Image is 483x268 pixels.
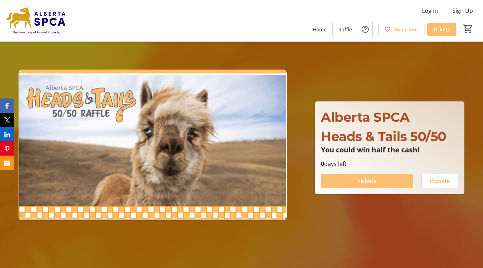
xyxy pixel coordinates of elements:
[4,3,68,39] img: Alberta SPCA's Logo
[447,5,479,16] button: Sign Up
[321,128,446,144] span: Heads & Tails 50/50
[333,23,358,36] a: Raffle
[416,5,444,16] button: Log In
[358,22,372,36] button: Help
[321,146,458,154] p: You could win half the cash!
[422,6,438,15] span: Log In
[430,177,450,185] span: Donate
[433,26,450,33] span: Tickets
[357,177,376,185] span: Tickets
[321,109,409,125] span: Alberta SPCA
[378,23,424,36] a: Donations
[321,174,413,188] button: Tickets
[321,160,458,168] p: days left
[452,6,473,15] span: Sign Up
[338,26,352,33] span: Raffle
[307,23,332,36] a: Home
[421,174,458,188] button: Donate
[19,70,287,221] img: Campaign CTA Media Photo
[313,26,327,33] span: Home
[321,160,324,168] span: 0
[462,22,474,35] button: Cart
[393,26,419,33] span: Donations
[427,23,456,36] a: Tickets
